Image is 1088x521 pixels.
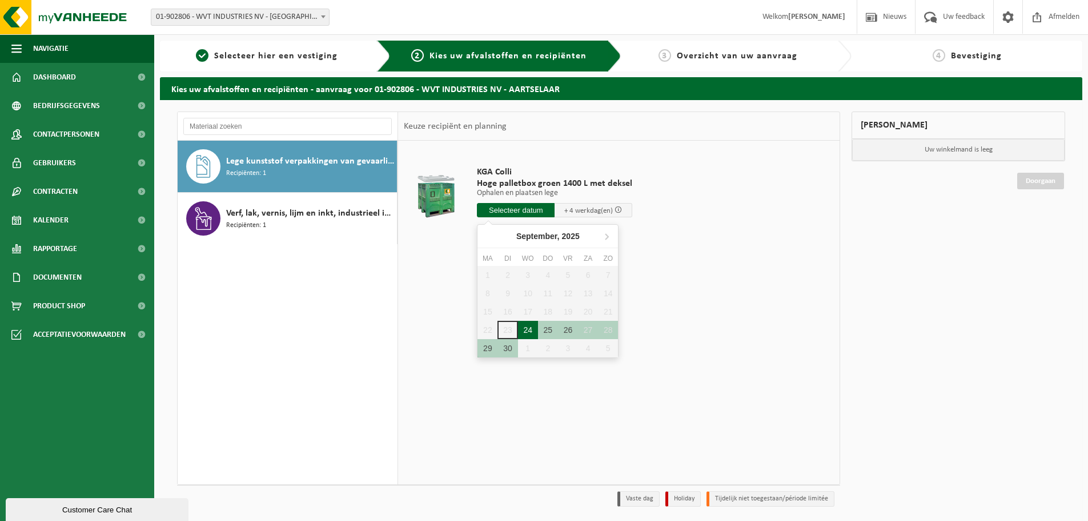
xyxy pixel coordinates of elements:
div: za [578,253,598,264]
div: 26 [558,321,578,339]
span: Lege kunststof verpakkingen van gevaarlijke stoffen [226,154,394,168]
span: Kalender [33,206,69,234]
span: Hoge palletbox groen 1400 L met deksel [477,178,632,189]
span: 1 [196,49,208,62]
div: 29 [477,339,497,357]
span: Acceptatievoorwaarden [33,320,126,349]
button: Lege kunststof verpakkingen van gevaarlijke stoffen Recipiënten: 1 [178,141,398,193]
li: Vaste dag [617,491,660,507]
span: Kies uw afvalstoffen en recipiënten [429,51,587,61]
div: di [497,253,517,264]
input: Materiaal zoeken [183,118,392,135]
div: 2 [538,339,558,357]
strong: [PERSON_NAME] [788,13,845,21]
div: wo [518,253,538,264]
button: Verf, lak, vernis, lijm en inkt, industrieel in kleinverpakking Recipiënten: 1 [178,193,398,244]
span: Verf, lak, vernis, lijm en inkt, industrieel in kleinverpakking [226,206,394,220]
span: Dashboard [33,63,76,92]
div: Keuze recipiënt en planning [398,112,512,141]
span: 01-902806 - WVT INDUSTRIES NV - AARTSELAAR [151,9,330,26]
iframe: chat widget [6,496,191,521]
div: do [538,253,558,264]
li: Tijdelijk niet toegestaan/période limitée [706,491,834,507]
a: Doorgaan [1017,173,1064,189]
span: 4 [933,49,945,62]
div: vr [558,253,578,264]
input: Selecteer datum [477,203,555,217]
i: 2025 [562,232,580,240]
div: 25 [538,321,558,339]
p: Ophalen en plaatsen lege [477,189,632,197]
span: Documenten [33,263,82,292]
div: ma [477,253,497,264]
span: Contactpersonen [33,120,99,149]
div: September, [512,227,584,245]
span: Navigatie [33,34,69,63]
span: Rapportage [33,234,77,263]
p: Uw winkelmand is leeg [852,139,1065,161]
div: zo [598,253,618,264]
div: 30 [497,339,517,357]
span: Product Shop [33,292,85,320]
span: 3 [659,49,671,62]
span: 01-902806 - WVT INDUSTRIES NV - AARTSELAAR [151,9,329,25]
span: Selecteer hier een vestiging [214,51,338,61]
span: Overzicht van uw aanvraag [677,51,797,61]
span: Recipiënten: 1 [226,220,266,231]
div: 24 [518,321,538,339]
span: Gebruikers [33,149,76,177]
span: Recipiënten: 1 [226,168,266,179]
li: Holiday [665,491,701,507]
span: KGA Colli [477,166,632,178]
div: [PERSON_NAME] [852,112,1065,139]
span: Contracten [33,177,78,206]
span: 2 [411,49,424,62]
span: + 4 werkdag(en) [564,207,613,214]
span: Bevestiging [951,51,1002,61]
span: Bedrijfsgegevens [33,92,100,120]
div: 1 [518,339,538,357]
a: 1Selecteer hier een vestiging [166,49,368,63]
h2: Kies uw afvalstoffen en recipiënten - aanvraag voor 01-902806 - WVT INDUSTRIES NV - AARTSELAAR [160,77,1082,100]
div: 3 [558,339,578,357]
